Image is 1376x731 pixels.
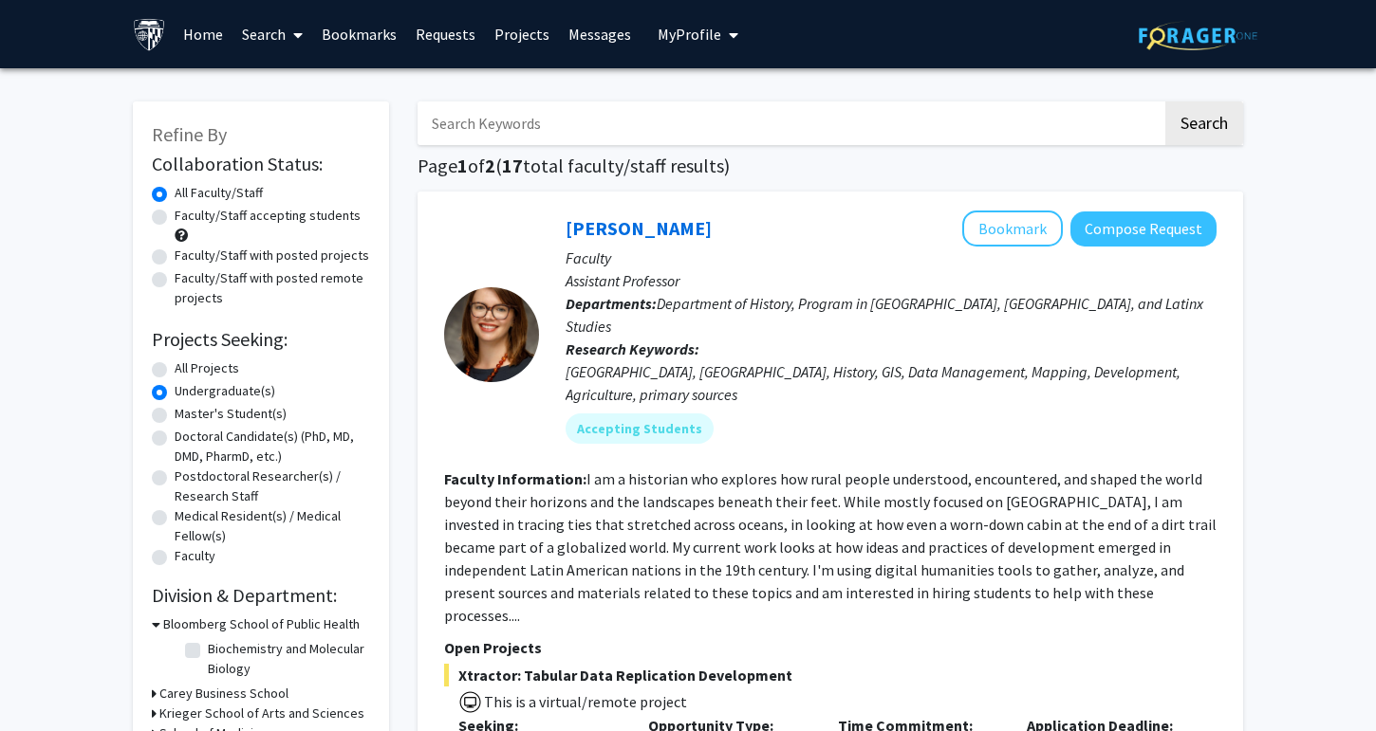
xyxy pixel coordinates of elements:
span: Xtractor: Tabular Data Replication Development [444,664,1217,686]
img: Johns Hopkins University Logo [133,18,166,51]
p: Open Projects [444,636,1217,659]
span: Refine By [152,122,227,146]
label: Doctoral Candidate(s) (PhD, MD, DMD, PharmD, etc.) [175,427,370,466]
h2: Division & Department: [152,584,370,607]
input: Search Keywords [418,101,1162,145]
span: My Profile [658,25,721,44]
button: Search [1165,101,1243,145]
span: 2 [485,154,495,177]
a: Search [232,1,312,67]
label: All Projects [175,358,239,378]
label: All Faculty/Staff [175,183,263,203]
fg-read-more: I am a historian who explores how rural people understood, encountered, and shaped the world beyo... [444,469,1217,625]
label: Undergraduate(s) [175,381,275,401]
p: Assistant Professor [566,269,1217,292]
label: Postdoctoral Researcher(s) / Research Staff [175,466,370,506]
b: Faculty Information: [444,469,586,488]
a: Requests [406,1,485,67]
a: [PERSON_NAME] [566,216,712,240]
span: 1 [457,154,468,177]
h2: Collaboration Status: [152,153,370,175]
span: Department of History, Program in [GEOGRAPHIC_DATA], [GEOGRAPHIC_DATA], and Latinx Studies [566,294,1203,336]
h3: Bloomberg School of Public Health [163,614,360,634]
label: Faculty [175,546,215,566]
button: Compose Request to Casey Lurtz [1070,211,1217,247]
b: Research Keywords: [566,339,699,358]
label: Master's Student(s) [175,404,287,424]
label: Faculty/Staff accepting students [175,206,361,226]
b: Departments: [566,294,657,313]
div: [GEOGRAPHIC_DATA], [GEOGRAPHIC_DATA], History, GIS, Data Management, Mapping, Development, Agricu... [566,360,1217,406]
h1: Page of ( total faculty/staff results) [418,155,1243,177]
a: Home [174,1,232,67]
button: Add Casey Lurtz to Bookmarks [962,210,1063,247]
h3: Carey Business School [159,684,288,704]
h3: Krieger School of Arts and Sciences [159,704,364,723]
label: Biochemistry and Molecular Biology [208,639,365,679]
span: 17 [502,154,523,177]
label: Medical Resident(s) / Medical Fellow(s) [175,506,370,546]
mat-chip: Accepting Students [566,413,714,444]
a: Projects [485,1,559,67]
label: Faculty/Staff with posted remote projects [175,268,370,308]
img: ForagerOne Logo [1139,21,1257,50]
a: Bookmarks [312,1,406,67]
p: Faculty [566,247,1217,269]
h2: Projects Seeking: [152,328,370,351]
a: Messages [559,1,641,67]
span: This is a virtual/remote project [482,692,687,711]
label: Faculty/Staff with posted projects [175,246,369,265]
iframe: Chat [14,646,81,717]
